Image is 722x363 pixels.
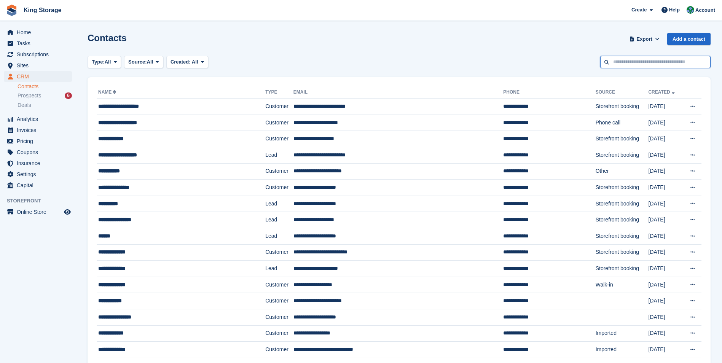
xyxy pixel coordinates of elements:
td: [DATE] [648,115,682,131]
span: Storefront [7,197,76,205]
td: Customer [265,293,293,309]
a: menu [4,147,72,158]
img: stora-icon-8386f47178a22dfd0bd8f6a31ec36ba5ce8667c1dd55bd0f319d3a0aa187defe.svg [6,5,18,16]
td: [DATE] [648,293,682,309]
a: menu [4,136,72,146]
a: Contacts [18,83,72,90]
span: Coupons [17,147,62,158]
span: Analytics [17,114,62,124]
td: Lead [265,147,293,163]
td: Imported [596,325,649,342]
td: [DATE] [648,309,682,325]
td: Customer [265,99,293,115]
a: menu [4,180,72,191]
td: Lead [265,261,293,277]
a: Deals [18,101,72,109]
span: Settings [17,169,62,180]
span: Type: [92,58,105,66]
span: Account [695,6,715,14]
td: Storefront booking [596,99,649,115]
th: Source [596,86,649,99]
a: Preview store [63,207,72,217]
span: All [192,59,198,65]
td: Storefront booking [596,261,649,277]
td: [DATE] [648,99,682,115]
th: Phone [503,86,595,99]
td: Customer [265,325,293,342]
a: Created [648,89,676,95]
span: Capital [17,180,62,191]
th: Type [265,86,293,99]
span: Pricing [17,136,62,146]
td: [DATE] [648,228,682,244]
td: [DATE] [648,180,682,196]
button: Source: All [124,56,163,68]
td: Storefront booking [596,131,649,147]
td: Customer [265,163,293,180]
td: [DATE] [648,261,682,277]
td: Lead [265,196,293,212]
td: Customer [265,180,293,196]
a: Name [98,89,118,95]
td: Lead [265,212,293,228]
span: Insurance [17,158,62,169]
a: Prospects 6 [18,92,72,100]
span: Prospects [18,92,41,99]
td: Storefront booking [596,196,649,212]
td: Lead [265,228,293,244]
td: [DATE] [648,147,682,163]
td: Customer [265,115,293,131]
td: Phone call [596,115,649,131]
a: menu [4,49,72,60]
td: Customer [265,131,293,147]
span: CRM [17,71,62,82]
th: Email [293,86,504,99]
span: Deals [18,102,31,109]
a: Add a contact [667,33,711,45]
td: [DATE] [648,277,682,293]
span: Source: [128,58,147,66]
a: menu [4,114,72,124]
td: [DATE] [648,163,682,180]
span: Created: [171,59,191,65]
a: menu [4,207,72,217]
a: King Storage [21,4,65,16]
a: menu [4,169,72,180]
a: menu [4,27,72,38]
img: John King [687,6,694,14]
a: menu [4,71,72,82]
td: Storefront booking [596,212,649,228]
td: Other [596,163,649,180]
span: All [147,58,153,66]
td: Storefront booking [596,228,649,244]
td: Walk-in [596,277,649,293]
span: Subscriptions [17,49,62,60]
td: [DATE] [648,342,682,358]
td: Customer [265,342,293,358]
a: menu [4,38,72,49]
span: Sites [17,60,62,71]
span: Create [631,6,647,14]
span: Invoices [17,125,62,135]
button: Export [628,33,661,45]
div: 6 [65,92,72,99]
td: [DATE] [648,196,682,212]
button: Type: All [88,56,121,68]
span: Help [669,6,680,14]
a: menu [4,125,72,135]
span: Export [637,35,652,43]
td: Customer [265,244,293,261]
span: Tasks [17,38,62,49]
h1: Contacts [88,33,127,43]
td: Storefront booking [596,147,649,163]
td: Storefront booking [596,244,649,261]
span: Home [17,27,62,38]
td: [DATE] [648,244,682,261]
td: Storefront booking [596,180,649,196]
td: Customer [265,309,293,325]
span: All [105,58,111,66]
td: Customer [265,277,293,293]
td: [DATE] [648,212,682,228]
td: [DATE] [648,131,682,147]
a: menu [4,158,72,169]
